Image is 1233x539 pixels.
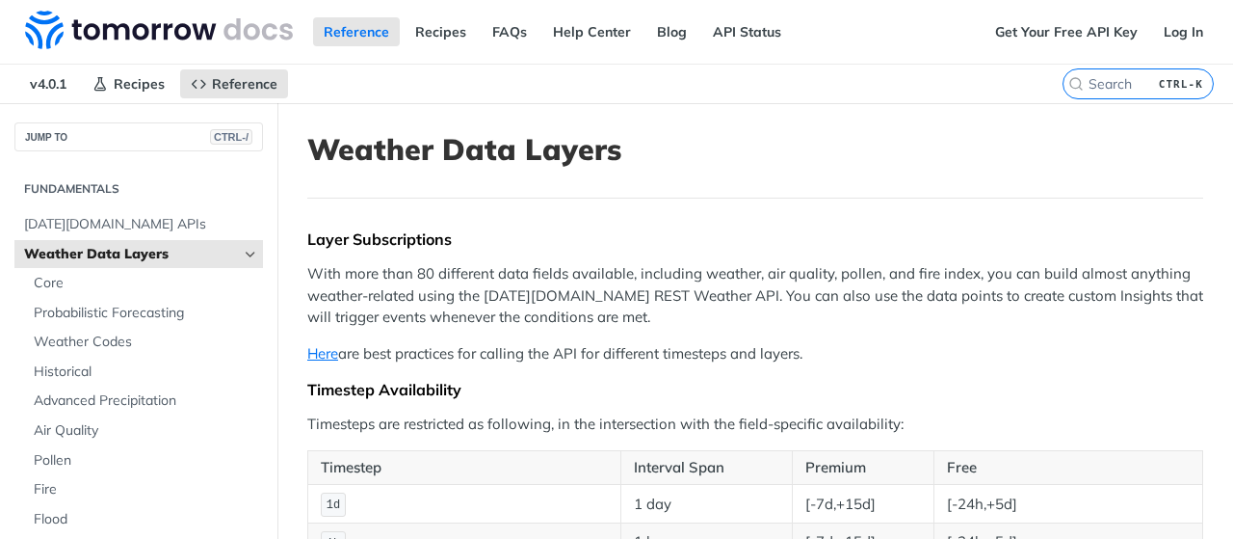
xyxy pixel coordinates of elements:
span: [DATE][DOMAIN_NAME] APIs [24,215,258,234]
p: are best practices for calling the API for different timesteps and layers. [307,343,1203,365]
a: Reference [313,17,400,46]
p: With more than 80 different data fields available, including weather, air quality, pollen, and fi... [307,263,1203,329]
h1: Weather Data Layers [307,132,1203,167]
a: Weather Data LayersHide subpages for Weather Data Layers [14,240,263,269]
a: Core [24,269,263,298]
div: Timestep Availability [307,380,1203,399]
a: Get Your Free API Key [984,17,1148,46]
span: Pollen [34,451,258,471]
a: API Status [702,17,792,46]
span: Recipes [114,75,165,93]
span: 1d [327,499,340,512]
th: Premium [793,450,934,485]
a: Flood [24,505,263,534]
a: [DATE][DOMAIN_NAME] APIs [14,210,263,239]
td: [-24h,+5d] [934,485,1203,524]
button: JUMP TOCTRL-/ [14,122,263,151]
th: Interval Span [621,450,793,485]
a: Recipes [82,69,175,98]
a: Weather Codes [24,328,263,357]
a: Log In [1153,17,1214,46]
img: Tomorrow.io Weather API Docs [25,11,293,49]
a: FAQs [482,17,538,46]
p: Timesteps are restricted as following, in the intersection with the field-specific availability: [307,414,1203,436]
span: CTRL-/ [210,129,252,145]
th: Timestep [308,450,621,485]
div: Layer Subscriptions [307,229,1203,249]
span: Weather Data Layers [24,245,238,264]
span: Advanced Precipitation [34,391,258,411]
a: Pollen [24,446,263,475]
a: Historical [24,358,263,387]
a: Probabilistic Forecasting [24,299,263,328]
span: Reference [212,75,277,93]
td: 1 day [621,485,793,524]
kbd: CTRL-K [1154,74,1208,94]
span: v4.0.1 [19,69,77,98]
th: Free [934,450,1203,485]
svg: Search [1068,76,1084,92]
a: Air Quality [24,417,263,445]
span: Core [34,274,258,293]
span: Historical [34,363,258,382]
a: Fire [24,475,263,504]
a: Recipes [405,17,477,46]
a: Reference [180,69,288,98]
span: Probabilistic Forecasting [34,304,258,323]
span: Flood [34,510,258,529]
span: Air Quality [34,421,258,441]
h2: Fundamentals [14,180,263,198]
button: Hide subpages for Weather Data Layers [243,247,258,262]
a: Blog [646,17,697,46]
span: Weather Codes [34,333,258,352]
a: Help Center [542,17,642,46]
a: Here [307,344,338,363]
a: Advanced Precipitation [24,387,263,416]
td: [-7d,+15d] [793,485,934,524]
span: Fire [34,480,258,499]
